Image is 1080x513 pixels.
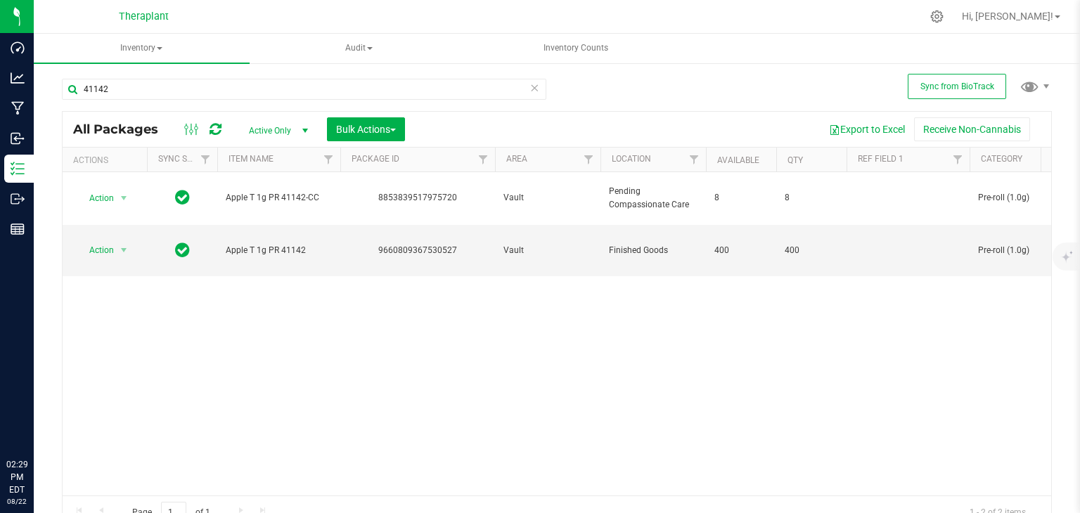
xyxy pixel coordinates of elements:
div: 8853839517975720 [338,191,497,204]
span: Action [77,240,115,260]
span: All Packages [73,122,172,137]
p: 02:29 PM EDT [6,458,27,496]
inline-svg: Manufacturing [11,101,25,115]
span: Theraplant [119,11,169,22]
inline-svg: Inbound [11,131,25,145]
div: Actions [73,155,141,165]
span: Action [77,188,115,208]
a: Available [717,155,759,165]
a: Category [981,154,1022,164]
span: Pending Compassionate Care [609,185,697,212]
span: Hi, [PERSON_NAME]! [962,11,1053,22]
span: Audit [252,34,466,63]
a: Qty [787,155,803,165]
a: Filter [683,148,706,171]
a: Audit [251,34,467,63]
span: Apple T 1g PR 41142 [226,244,332,257]
span: 400 [714,244,768,257]
button: Sync from BioTrack [908,74,1006,99]
span: In Sync [175,240,190,260]
inline-svg: Analytics [11,71,25,85]
a: Filter [472,148,495,171]
span: Vault [503,244,592,257]
span: Apple T 1g PR 41142-CC [226,191,332,204]
span: 400 [785,244,838,257]
a: Filter [194,148,217,171]
a: Inventory Counts [468,34,683,63]
a: Ref Field 1 [858,154,904,164]
a: Inventory [34,34,250,63]
span: Inventory Counts [525,42,627,54]
span: 8 [785,191,838,204]
iframe: Resource center [14,401,56,443]
a: Filter [317,148,340,171]
a: Location [612,154,651,164]
span: Vault [503,191,592,204]
input: Search Package ID, Item Name, SKU, Lot or Part Number... [62,79,546,100]
div: Manage settings [928,10,946,23]
span: Sync from BioTrack [920,82,994,91]
a: Area [506,154,527,164]
inline-svg: Dashboard [11,41,25,55]
span: select [115,188,133,208]
span: Finished Goods [609,244,697,257]
button: Receive Non-Cannabis [914,117,1030,141]
inline-svg: Outbound [11,192,25,206]
a: Sync Status [158,154,212,164]
inline-svg: Reports [11,222,25,236]
span: Clear [529,79,539,97]
button: Bulk Actions [327,117,405,141]
span: select [115,240,133,260]
p: 08/22 [6,496,27,507]
inline-svg: Inventory [11,162,25,176]
button: Export to Excel [820,117,914,141]
div: 9660809367530527 [338,244,497,257]
span: Bulk Actions [336,124,396,135]
a: Package ID [352,154,399,164]
a: Filter [946,148,970,171]
span: 8 [714,191,768,204]
span: In Sync [175,188,190,207]
a: Item Name [229,154,274,164]
a: Filter [577,148,600,171]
